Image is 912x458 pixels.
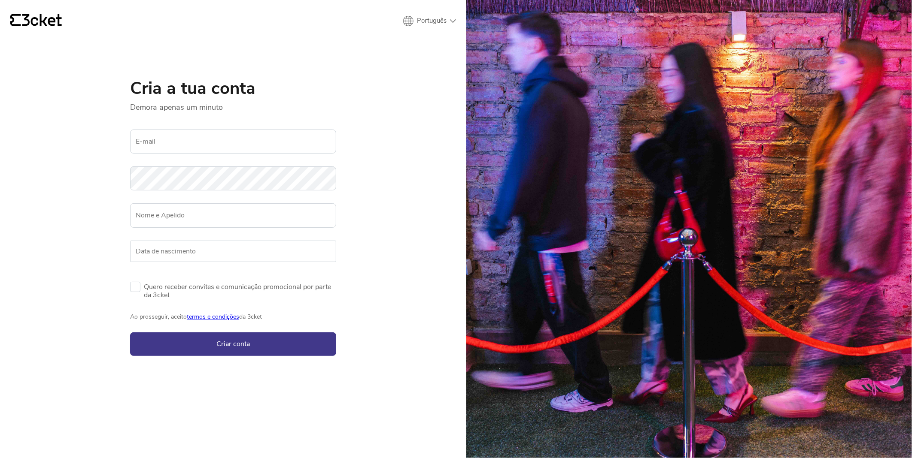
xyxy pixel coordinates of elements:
[144,282,336,299] span: Quero receber convites e comunicação promocional por parte da 3cket
[130,97,336,112] p: Demora apenas um minuto
[130,166,336,181] label: Palavra-passe
[10,14,21,26] g: {' '}
[130,299,336,332] p: Ao prosseguir, aceito da 3cket
[187,313,239,321] a: termos e condições
[130,332,336,356] button: Criar conta
[130,203,336,227] label: Nome e Apelido
[130,241,336,262] label: Data de nascimento
[130,130,336,154] label: E-mail
[130,80,336,97] h1: Cria a tua conta
[10,14,62,28] a: {' '}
